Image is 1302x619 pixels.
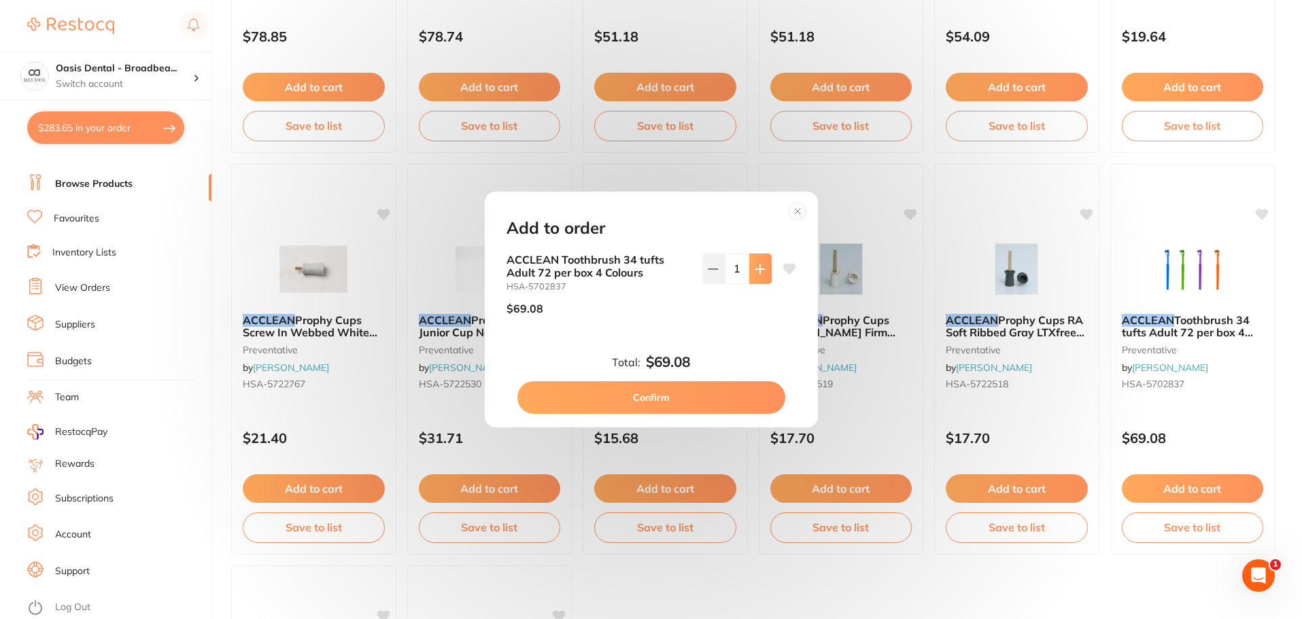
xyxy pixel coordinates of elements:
button: Confirm [517,381,785,414]
small: HSA-5702837 [507,281,691,291]
iframe: Intercom live chat [1242,559,1275,592]
b: $69.08 [646,354,690,370]
h2: Add to order [507,219,605,238]
label: Total: [612,356,640,368]
p: $69.08 [507,302,543,315]
span: 1 [1270,559,1281,570]
b: ACCLEAN Toothbrush 34 tufts Adult 72 per box 4 Colours [507,253,691,279]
